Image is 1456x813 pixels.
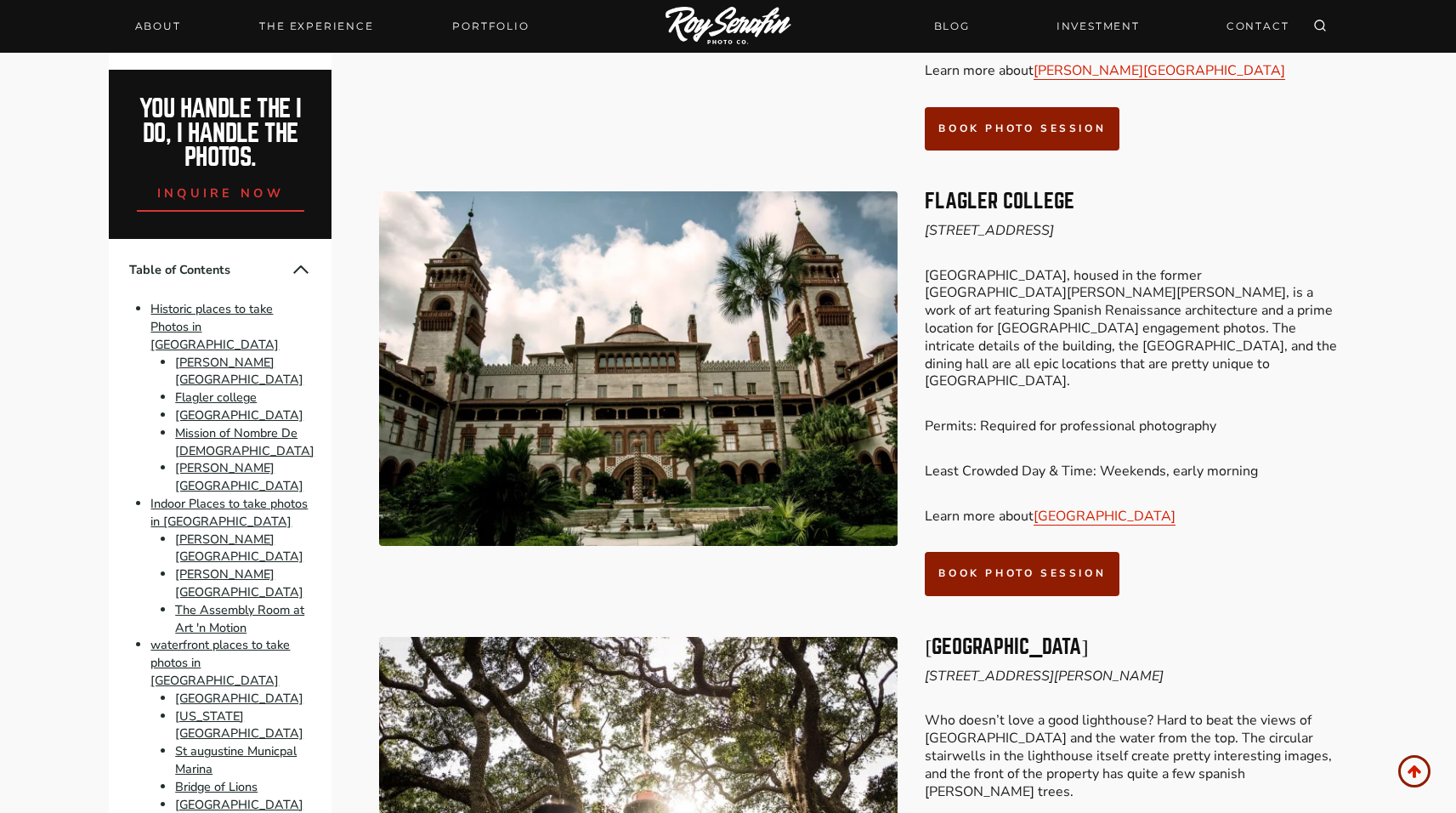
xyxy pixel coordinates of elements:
a: Scroll to top [1398,755,1431,787]
a: waterfront places to take photos in [GEOGRAPHIC_DATA] [150,637,290,690]
p: Learn more about [925,62,1346,80]
h2: You handle the i do, I handle the photos. [127,97,314,170]
span: book photo session [938,566,1106,580]
a: Portfolio [442,14,539,38]
button: Collapse Table of Contents [291,259,311,280]
a: [GEOGRAPHIC_DATA] [175,690,303,707]
p: [GEOGRAPHIC_DATA], housed in the former [GEOGRAPHIC_DATA][PERSON_NAME][PERSON_NAME], is a work of... [925,267,1346,391]
h3: [GEOGRAPHIC_DATA] [925,637,1346,657]
a: St augustine Municpal Marina [175,742,297,777]
a: [PERSON_NAME][GEOGRAPHIC_DATA] [175,531,303,566]
a: [PERSON_NAME][GEOGRAPHIC_DATA] [175,566,303,600]
span: inquire now [157,185,285,202]
a: BLOG [924,11,980,41]
p: Learn more about [925,508,1346,526]
a: INVESTMENT [1046,11,1150,41]
a: Bridge of Lions [175,778,258,795]
button: View Search Form [1308,14,1332,38]
a: [GEOGRAPHIC_DATA] [175,796,303,813]
em: [STREET_ADDRESS] [925,221,1054,240]
p: Least Crowded Day & Time: Weekends, early morning [925,463,1346,480]
p: Permits: Required for professional photography [925,418,1346,435]
img: Logo of Roy Serafin Photo Co., featuring stylized text in white on a light background, representi... [666,7,791,47]
a: Indoor Places to take photos in [GEOGRAPHIC_DATA] [150,495,308,530]
span: Table of Contents [129,261,291,279]
a: [GEOGRAPHIC_DATA] [175,406,303,424]
a: [PERSON_NAME][GEOGRAPHIC_DATA] [175,354,303,389]
a: Mission of Nombre De [DEMOGRAPHIC_DATA] [175,424,314,459]
span: book photo session [938,122,1106,135]
a: [PERSON_NAME][GEOGRAPHIC_DATA] [1034,61,1285,80]
a: inquire now [137,170,305,212]
a: Flagler college [175,389,257,406]
a: THE EXPERIENCE [249,14,383,38]
a: CONTACT [1216,11,1300,41]
em: [STREET_ADDRESS][PERSON_NAME] [925,667,1164,685]
a: The Assembly Room at Art 'n Motion [175,601,304,636]
a: book photo session [925,107,1119,151]
img: Where to Take Photos In St Augustine (engagement, portrait, wedding photos) 2 [379,191,898,546]
p: Who doesn’t love a good lighthouse? Hard to beat the views of [GEOGRAPHIC_DATA] and the water fro... [925,712,1346,800]
a: Historic places to take Photos in [GEOGRAPHIC_DATA] [150,300,279,353]
a: [GEOGRAPHIC_DATA] [1034,507,1176,526]
a: [PERSON_NAME][GEOGRAPHIC_DATA] [175,460,303,495]
a: About [125,14,191,38]
a: [US_STATE][GEOGRAPHIC_DATA] [175,708,303,742]
h3: Flagler college [925,191,1346,212]
nav: Secondary Navigation [924,11,1300,41]
a: book photo session [925,552,1119,595]
nav: Primary Navigation [125,14,540,38]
